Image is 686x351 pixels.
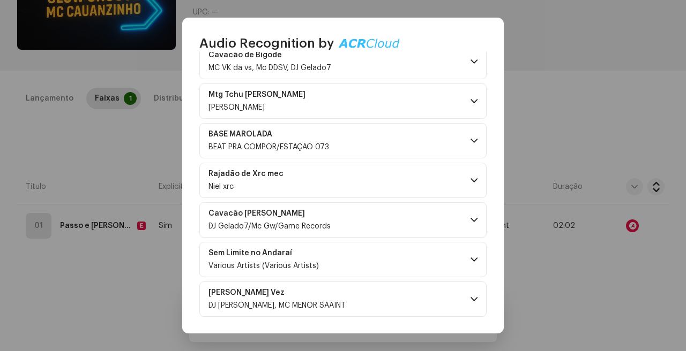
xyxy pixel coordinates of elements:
[199,202,487,238] p-accordion-header: Cavacão [PERSON_NAME]DJ Gelado7/Mc Gw/Game Records
[208,130,329,139] span: BASE MAROLADA
[199,163,487,198] p-accordion-header: Rajadão de Xrc mecNiel xrc
[208,64,331,72] span: MC VK da vs, Mc DDSV, DJ Gelado7
[208,170,296,178] span: Rajadão de Xrc mec
[208,262,319,270] span: Various Artists (Various Artists)
[208,90,318,99] span: Mtg Tchu Tchu Nery
[208,249,292,257] strong: Sem Limite no Andaraí
[208,288,346,297] span: Uma de Cada Vez
[208,288,285,297] strong: [PERSON_NAME] Vez
[199,44,487,79] p-accordion-header: Cavacão de BigodeMC VK da vs, Mc DDSV, DJ Gelado7
[208,223,331,230] span: DJ Gelado7/Mc Gw/Game Records
[208,249,319,257] span: Sem Limite no Andaraí
[199,83,487,119] p-accordion-header: Mtg Tchu [PERSON_NAME][PERSON_NAME]
[199,35,334,52] span: Audio Recognition by
[208,130,272,139] strong: BASE MAROLADA
[199,123,487,158] p-accordion-header: BASE MAROLADABEAT PRA COMPOR/ESTAÇÃO 073
[208,51,331,59] span: Cavacão de Bigode
[208,209,305,218] strong: Cavacão [PERSON_NAME]
[208,302,346,309] span: DJ JP DA ZL, MC MENOR SAAINT
[199,281,487,317] p-accordion-header: [PERSON_NAME] VezDJ [PERSON_NAME], MC MENOR SAAINT
[208,90,305,99] strong: Mtg Tchu [PERSON_NAME]
[208,143,329,151] span: BEAT PRA COMPOR/ESTAÇÃO 073
[208,51,282,59] strong: Cavacão de Bigode
[208,209,331,218] span: Cavacão De Bandy
[199,242,487,277] p-accordion-header: Sem Limite no AndaraíVarious Artists (Various Artists)
[208,170,284,178] strong: Rajadão de Xrc mec
[208,104,265,111] span: Dj Welberth
[208,183,234,190] span: Niel xrc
